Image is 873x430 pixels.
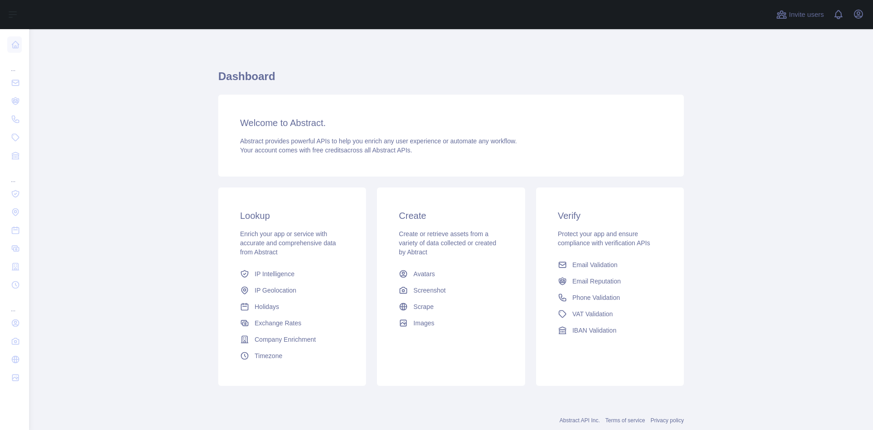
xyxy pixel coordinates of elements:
span: Scrape [413,302,433,311]
div: ... [7,55,22,73]
span: Abstract provides powerful APIs to help you enrich any user experience or automate any workflow. [240,137,517,145]
a: Email Validation [554,257,666,273]
h3: Create [399,209,503,222]
a: Terms of service [605,417,645,424]
a: Avatars [395,266,507,282]
span: Email Reputation [572,277,621,286]
a: IBAN Validation [554,322,666,339]
span: Holidays [255,302,279,311]
span: VAT Validation [572,309,613,319]
a: Exchange Rates [236,315,348,331]
h3: Lookup [240,209,344,222]
a: Scrape [395,298,507,315]
a: Images [395,315,507,331]
a: VAT Validation [554,306,666,322]
span: IP Intelligence [255,269,295,278]
span: Avatars [413,269,435,278]
a: Abstract API Inc. [560,417,600,424]
a: Holidays [236,298,348,315]
span: Images [413,319,434,328]
a: Company Enrichment [236,331,348,348]
span: Exchange Rates [255,319,301,328]
a: Privacy policy [651,417,684,424]
span: Create or retrieve assets from a variety of data collected or created by Abtract [399,230,496,256]
h3: Verify [558,209,662,222]
h3: Welcome to Abstract. [240,116,662,129]
span: IBAN Validation [572,326,617,335]
span: Timezone [255,351,282,360]
span: Screenshot [413,286,446,295]
span: Invite users [789,10,824,20]
span: Company Enrichment [255,335,316,344]
span: Email Validation [572,260,617,269]
span: Phone Validation [572,293,620,302]
span: Enrich your app or service with accurate and comprehensive data from Abstract [240,230,336,256]
span: IP Geolocation [255,286,296,295]
span: Protect your app and ensure compliance with verification APIs [558,230,650,247]
a: Timezone [236,348,348,364]
a: Email Reputation [554,273,666,289]
div: ... [7,295,22,313]
a: IP Intelligence [236,266,348,282]
div: ... [7,166,22,184]
h1: Dashboard [218,69,684,91]
a: Phone Validation [554,289,666,306]
button: Invite users [774,7,826,22]
span: free credits [312,147,344,154]
span: Your account comes with across all Abstract APIs. [240,147,412,154]
a: Screenshot [395,282,507,298]
a: IP Geolocation [236,282,348,298]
